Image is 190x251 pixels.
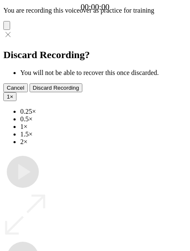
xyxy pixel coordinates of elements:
li: 1× [20,123,187,131]
li: 0.5× [20,115,187,123]
li: 1.5× [20,131,187,138]
span: 1 [7,93,10,100]
button: Discard Recording [30,83,83,92]
p: You are recording this voiceover as practice for training [3,7,187,14]
h2: Discard Recording? [3,49,187,61]
li: 0.25× [20,108,187,115]
li: 2× [20,138,187,146]
button: Cancel [3,83,28,92]
button: 1× [3,92,16,101]
a: 00:00:00 [81,3,109,12]
li: You will not be able to recover this once discarded. [20,69,187,77]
